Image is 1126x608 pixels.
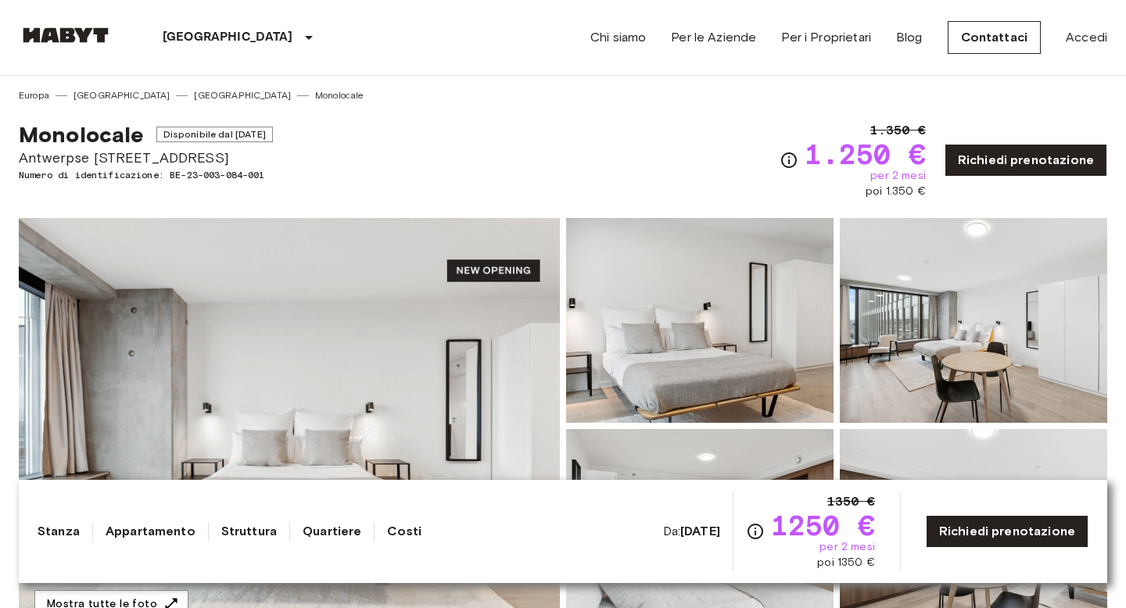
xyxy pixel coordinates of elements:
p: [GEOGRAPHIC_DATA] [163,28,293,47]
a: [GEOGRAPHIC_DATA] [194,88,291,102]
a: Per i Proprietari [781,28,871,47]
a: Stanza [38,522,80,541]
img: Picture of unit BE-23-003-084-001 [840,218,1107,423]
span: Disponibile dal [DATE] [156,127,273,142]
span: poi 1350 € [817,555,875,570]
b: [DATE] [680,524,720,538]
img: Picture of unit BE-23-003-084-001 [566,218,834,423]
span: Numero di identificazione: BE-23-003-084-001 [19,168,273,182]
span: 1.350 € [870,121,926,140]
a: Appartamento [106,522,195,541]
span: 1.250 € [805,140,926,168]
a: Per le Aziende [671,28,756,47]
a: Struttura [221,522,277,541]
a: Blog [896,28,923,47]
a: Quartiere [303,522,361,541]
span: Monolocale [19,121,144,148]
a: Chi siamo [590,28,646,47]
span: poi 1.350 € [866,184,926,199]
a: Accedi [1066,28,1107,47]
a: Richiedi prenotazione [926,515,1088,548]
a: Contattaci [948,21,1042,54]
span: per 2 mesi [819,539,875,555]
img: Habyt [19,27,113,43]
span: 1250 € [771,511,875,539]
span: Antwerpse [STREET_ADDRESS] [19,148,273,168]
svg: Verifica i dettagli delle spese nella sezione 'Riassunto dei Costi'. Si prega di notare che gli s... [746,522,765,541]
a: Richiedi prenotazione [945,144,1107,177]
a: Monolocale [315,88,364,102]
span: 1350 € [827,492,875,511]
a: [GEOGRAPHIC_DATA] [74,88,170,102]
span: Da: [663,523,720,540]
a: Europa [19,88,49,102]
span: per 2 mesi [870,168,926,184]
svg: Verifica i dettagli delle spese nella sezione 'Riassunto dei Costi'. Si prega di notare che gli s... [780,151,798,170]
a: Costi [387,522,421,541]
